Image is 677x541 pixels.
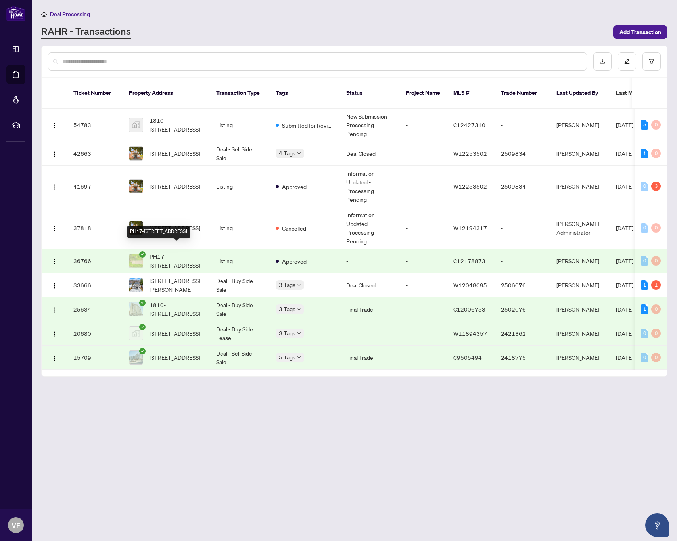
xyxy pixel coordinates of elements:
td: - [399,321,447,346]
button: Logo [48,180,61,193]
button: Open asap [645,513,669,537]
img: Logo [51,307,58,313]
div: 1 [651,280,661,290]
img: thumbnail-img [129,118,143,132]
img: Logo [51,122,58,129]
span: 5 Tags [279,353,295,362]
td: [PERSON_NAME] [550,273,610,297]
img: thumbnail-img [129,351,143,364]
img: Logo [51,283,58,289]
button: Logo [48,147,61,160]
td: 2418775 [495,346,550,370]
th: MLS # [447,78,495,109]
td: - [399,141,447,166]
span: down [297,307,301,311]
td: [PERSON_NAME] [550,141,610,166]
div: 0 [641,223,648,233]
span: [DATE] [616,121,633,128]
button: download [593,52,612,71]
span: down [297,151,301,155]
span: down [297,356,301,359]
span: [STREET_ADDRESS] [150,329,200,338]
td: - [399,109,447,141]
div: 0 [651,149,661,158]
td: [PERSON_NAME] [550,109,610,141]
th: Property Address [123,78,210,109]
span: edit [624,59,630,64]
td: [PERSON_NAME] Administrator [550,207,610,249]
div: 0 [651,256,661,266]
td: 2509834 [495,141,550,166]
div: 0 [641,182,648,191]
th: Trade Number [495,78,550,109]
td: 37818 [67,207,123,249]
button: Logo [48,351,61,364]
span: Approved [282,257,307,266]
td: - [340,321,399,346]
span: home [41,11,47,17]
div: 1 [641,149,648,158]
span: check-circle [139,251,146,258]
td: 20680 [67,321,123,346]
th: Last Updated By [550,78,610,109]
span: [STREET_ADDRESS] [150,149,200,158]
span: down [297,331,301,335]
button: edit [618,52,636,71]
div: 1 [641,304,648,314]
span: Approved [282,182,307,191]
span: W12253502 [453,183,487,190]
img: Logo [51,331,58,337]
button: filter [642,52,661,71]
div: 0 [651,223,661,233]
span: W12253502 [453,150,487,157]
td: Final Trade [340,297,399,321]
td: 2509834 [495,166,550,207]
td: Listing [210,207,269,249]
button: Logo [48,222,61,234]
div: 0 [651,120,661,130]
img: thumbnail-img [129,278,143,292]
td: Listing [210,109,269,141]
span: W12194317 [453,224,487,231]
td: Information Updated - Processing Pending [340,207,399,249]
td: [PERSON_NAME] [550,321,610,346]
span: 1810-[STREET_ADDRESS] [150,116,203,134]
span: check-circle [139,324,146,330]
td: 33666 [67,273,123,297]
td: - [399,207,447,249]
span: W12048095 [453,281,487,289]
span: [DATE] [616,281,633,289]
span: W11894357 [453,330,487,337]
span: [DATE] [616,150,633,157]
img: Logo [51,151,58,157]
th: Transaction Type [210,78,269,109]
td: Final Trade [340,346,399,370]
td: Deal - Sell Side Sale [210,346,269,370]
span: C12427310 [453,121,485,128]
div: 5 [641,120,648,130]
div: 3 [651,182,661,191]
td: 42663 [67,141,123,166]
div: 1 [641,280,648,290]
img: thumbnail-img [129,180,143,193]
button: Add Transaction [613,25,667,39]
td: 54783 [67,109,123,141]
span: Deal Processing [50,11,90,18]
th: Project Name [399,78,447,109]
a: RAHR - Transactions [41,25,131,39]
span: [DATE] [616,224,633,231]
img: Logo [51,184,58,190]
span: 3 Tags [279,329,295,338]
div: 0 [641,353,648,362]
td: Information Updated - Processing Pending [340,166,399,207]
td: New Submission - Processing Pending [340,109,399,141]
span: check-circle [139,300,146,306]
td: - [399,273,447,297]
th: Ticket Number [67,78,123,109]
img: Logo [51,226,58,232]
td: - [495,207,550,249]
img: thumbnail-img [129,327,143,340]
td: - [399,166,447,207]
img: Logo [51,355,58,361]
span: [STREET_ADDRESS] [150,353,200,362]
